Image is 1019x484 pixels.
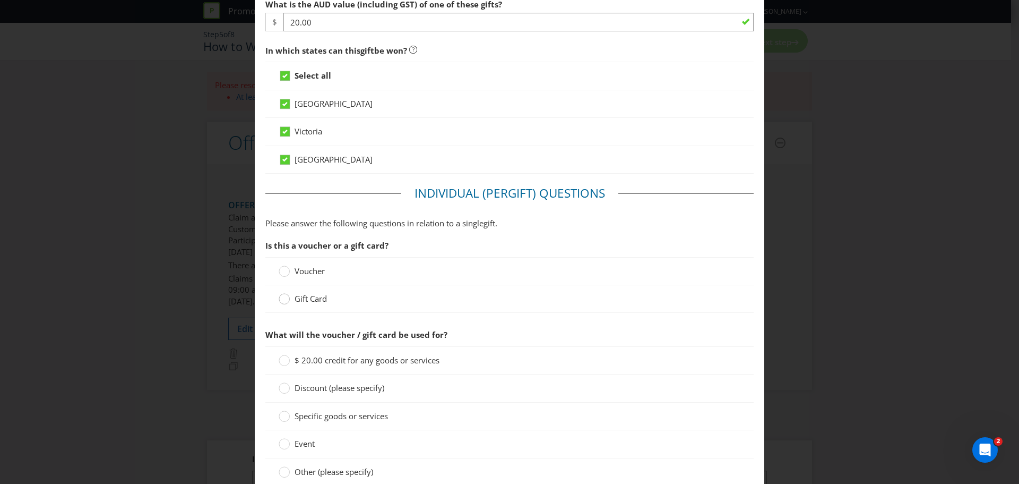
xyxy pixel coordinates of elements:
[295,466,373,477] span: Other (please specify)
[295,438,315,449] span: Event
[414,185,508,201] span: Individual (Per
[265,218,483,228] span: Please answer the following questions in relation to a single
[295,293,327,304] span: Gift Card
[283,13,754,31] input: e.g. 100
[329,45,360,56] span: can this
[994,437,1003,446] span: 2
[295,126,322,137] span: Victoria
[265,240,388,251] span: Is this a voucher or a gift card?
[265,329,447,340] span: What will the voucher / gift card be used for?
[483,218,495,228] span: gift
[495,218,497,228] span: .
[295,411,388,421] span: Specific goods or services
[972,437,998,463] iframe: Intercom live chat
[295,154,373,165] span: [GEOGRAPHIC_DATA]
[265,45,326,56] span: In which states
[374,45,407,56] span: be won?
[295,266,325,276] span: Voucher
[532,185,605,201] span: ) Questions
[295,355,439,366] span: $ 20.00 credit for any goods or services
[295,70,331,81] strong: Select all
[295,98,373,109] span: [GEOGRAPHIC_DATA]
[295,383,384,393] span: Discount (please specify)
[360,45,374,56] span: gift
[265,13,283,31] span: $
[508,185,532,201] span: Gift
